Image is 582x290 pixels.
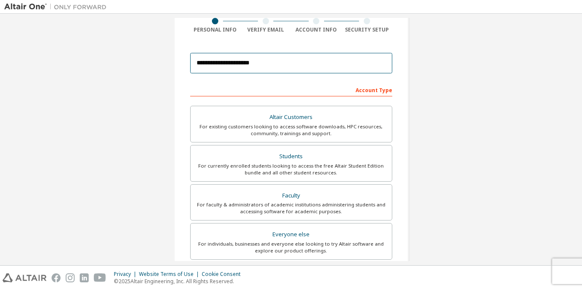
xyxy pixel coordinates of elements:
[196,151,387,162] div: Students
[202,271,246,278] div: Cookie Consent
[342,26,392,33] div: Security Setup
[196,241,387,254] div: For individuals, businesses and everyone else looking to try Altair software and explore our prod...
[196,162,387,176] div: For currently enrolled students looking to access the free Altair Student Edition bundle and all ...
[196,111,387,123] div: Altair Customers
[190,83,392,96] div: Account Type
[114,271,139,278] div: Privacy
[139,271,202,278] div: Website Terms of Use
[196,229,387,241] div: Everyone else
[52,273,61,282] img: facebook.svg
[80,273,89,282] img: linkedin.svg
[291,26,342,33] div: Account Info
[94,273,106,282] img: youtube.svg
[196,123,387,137] div: For existing customers looking to access software downloads, HPC resources, community, trainings ...
[190,26,241,33] div: Personal Info
[240,26,291,33] div: Verify Email
[66,273,75,282] img: instagram.svg
[114,278,246,285] p: © 2025 Altair Engineering, Inc. All Rights Reserved.
[3,273,46,282] img: altair_logo.svg
[196,190,387,202] div: Faculty
[196,201,387,215] div: For faculty & administrators of academic institutions administering students and accessing softwa...
[4,3,111,11] img: Altair One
